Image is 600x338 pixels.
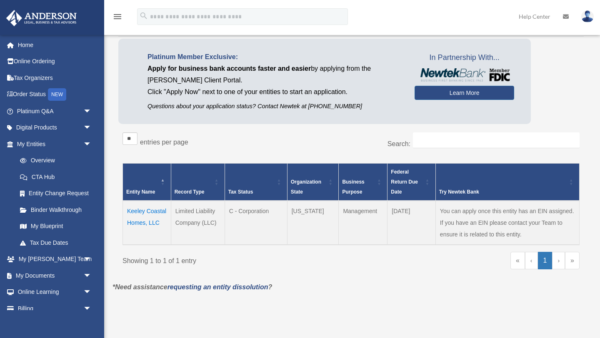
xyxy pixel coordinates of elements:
[126,189,155,195] span: Entity Name
[12,152,96,169] a: Overview
[6,37,104,53] a: Home
[140,139,188,146] label: entries per page
[147,63,402,86] p: by applying from the [PERSON_NAME] Client Portal.
[342,179,364,195] span: Business Purpose
[6,119,104,136] a: Digital Productsarrow_drop_down
[147,65,311,72] span: Apply for business bank accounts faster and easier
[123,163,171,201] th: Entity Name: Activate to invert sorting
[419,68,510,82] img: NewtekBankLogoSM.png
[112,12,122,22] i: menu
[12,185,100,202] a: Entity Change Request
[387,163,436,201] th: Federal Return Due Date: Activate to sort
[525,252,538,269] a: Previous
[12,169,100,185] a: CTA Hub
[4,10,79,26] img: Anderson Advisors Platinum Portal
[6,53,104,70] a: Online Ordering
[435,163,579,201] th: Try Newtek Bank : Activate to sort
[225,163,287,201] th: Tax Status: Activate to sort
[581,10,594,22] img: User Pic
[565,252,580,269] a: Last
[387,140,410,147] label: Search:
[415,51,514,65] span: In Partnership With...
[139,11,148,20] i: search
[415,86,514,100] a: Learn More
[538,252,552,269] a: 1
[6,70,104,86] a: Tax Organizers
[287,201,339,245] td: [US_STATE]
[439,187,567,197] div: Try Newtek Bank
[122,252,345,267] div: Showing 1 to 1 of 1 entry
[6,251,104,268] a: My [PERSON_NAME] Teamarrow_drop_down
[225,201,287,245] td: C - Corporation
[175,189,205,195] span: Record Type
[391,169,418,195] span: Federal Return Due Date
[112,15,122,22] a: menu
[339,163,387,201] th: Business Purpose: Activate to sort
[552,252,565,269] a: Next
[387,201,436,245] td: [DATE]
[83,103,100,120] span: arrow_drop_down
[6,103,104,119] a: Platinum Q&Aarrow_drop_down
[287,163,339,201] th: Organization State: Activate to sort
[6,136,100,152] a: My Entitiesarrow_drop_down
[339,201,387,245] td: Management
[228,189,253,195] span: Tax Status
[83,267,100,284] span: arrow_drop_down
[83,119,100,137] span: arrow_drop_down
[6,86,104,103] a: Order StatusNEW
[291,179,321,195] span: Organization State
[147,101,402,112] p: Questions about your application status? Contact Newtek at [PHONE_NUMBER]
[112,283,272,291] em: *Need assistance ?
[123,201,171,245] td: Keeley Coastal Homes, LLC
[171,163,225,201] th: Record Type: Activate to sort
[6,300,104,317] a: Billingarrow_drop_down
[435,201,579,245] td: You can apply once this entity has an EIN assigned. If you have an EIN please contact your Team t...
[83,284,100,301] span: arrow_drop_down
[83,136,100,153] span: arrow_drop_down
[48,88,66,101] div: NEW
[12,218,100,235] a: My Blueprint
[171,201,225,245] td: Limited Liability Company (LLC)
[6,284,104,301] a: Online Learningarrow_drop_down
[12,234,100,251] a: Tax Due Dates
[147,86,402,98] p: Click "Apply Now" next to one of your entities to start an application.
[12,201,100,218] a: Binder Walkthrough
[6,267,104,284] a: My Documentsarrow_drop_down
[147,51,402,63] p: Platinum Member Exclusive:
[510,252,525,269] a: First
[83,251,100,268] span: arrow_drop_down
[167,283,268,291] a: requesting an entity dissolution
[83,300,100,317] span: arrow_drop_down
